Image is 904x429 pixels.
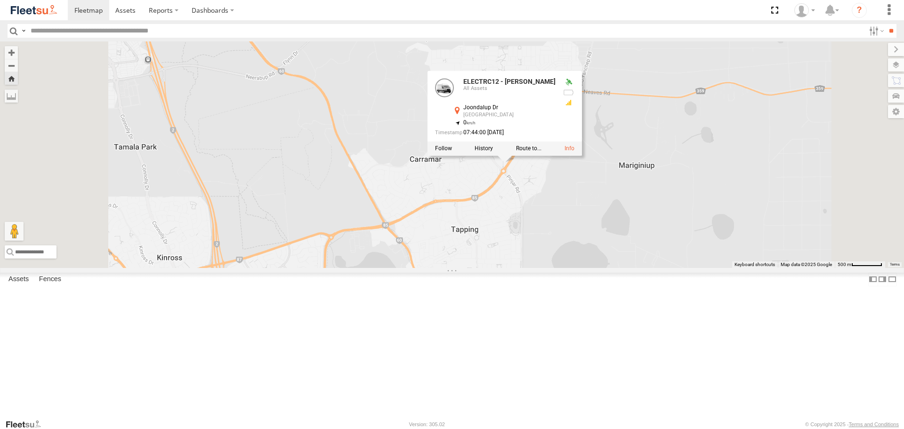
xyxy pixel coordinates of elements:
[852,3,867,18] i: ?
[878,273,887,286] label: Dock Summary Table to the Right
[34,273,66,286] label: Fences
[849,421,899,427] a: Terms and Conditions
[865,24,886,38] label: Search Filter Options
[5,420,48,429] a: Visit our Website
[734,261,775,268] button: Keyboard shortcuts
[409,421,445,427] div: Version: 305.02
[791,3,818,17] div: Wayne Betts
[20,24,27,38] label: Search Query
[475,146,493,152] label: View Asset History
[805,421,899,427] div: © Copyright 2025 -
[4,273,33,286] label: Assets
[890,262,900,266] a: Terms
[9,4,58,16] img: fleetsu-logo-horizontal.svg
[5,59,18,72] button: Zoom out
[5,46,18,59] button: Zoom in
[563,99,574,106] div: GSM Signal = 3
[563,89,574,97] div: No battery health information received from this device.
[888,105,904,118] label: Map Settings
[463,105,556,111] div: Joondalup Dr
[781,262,832,267] span: Map data ©2025 Google
[463,86,556,92] div: All Assets
[5,72,18,85] button: Zoom Home
[435,146,452,152] label: Realtime tracking of Asset
[5,222,24,241] button: Drag Pegman onto the map to open Street View
[435,130,556,136] div: Date/time of location update
[888,273,897,286] label: Hide Summary Table
[463,119,476,126] span: 0
[565,146,574,152] a: View Asset Details
[435,79,454,97] a: View Asset Details
[838,262,851,267] span: 500 m
[463,78,556,86] a: ELECTRC12 - [PERSON_NAME]
[868,273,878,286] label: Dock Summary Table to the Left
[835,261,885,268] button: Map Scale: 500 m per 62 pixels
[5,89,18,103] label: Measure
[516,146,541,152] label: Route To Location
[563,79,574,86] div: Valid GPS Fix
[463,112,556,118] div: [GEOGRAPHIC_DATA]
